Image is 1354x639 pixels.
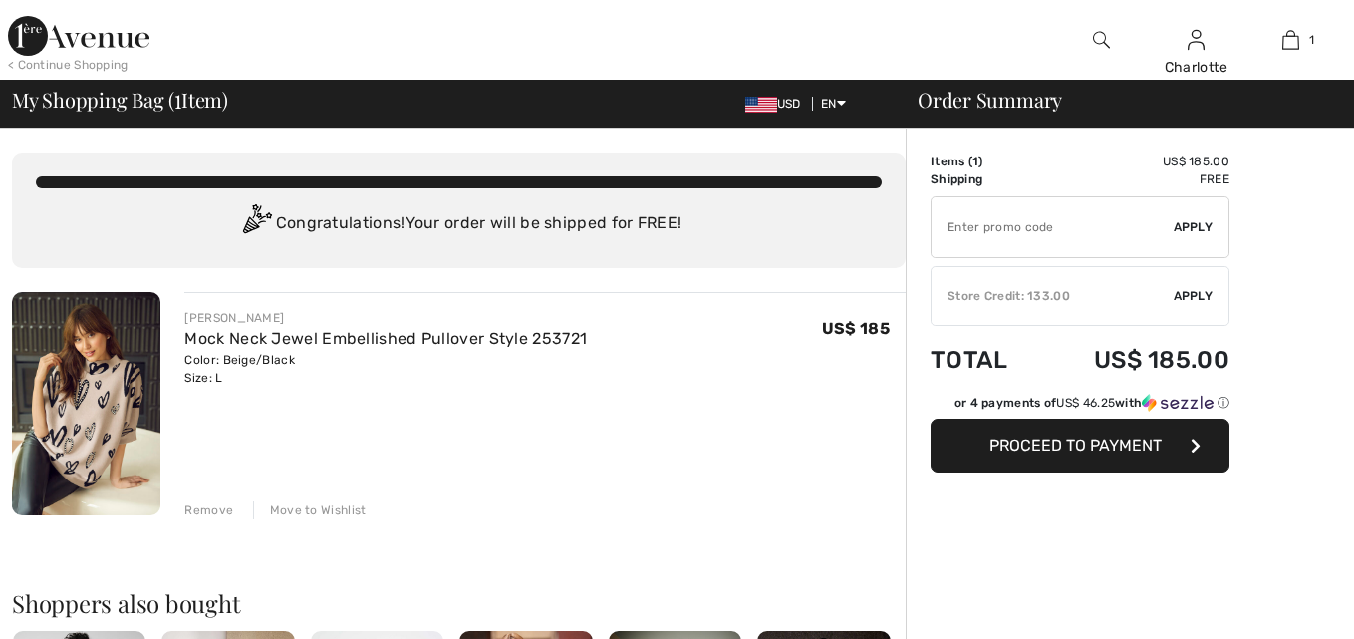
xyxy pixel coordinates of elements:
[1174,218,1214,236] span: Apply
[972,155,978,168] span: 1
[954,394,1229,412] div: or 4 payments of with
[1039,326,1229,394] td: US$ 185.00
[931,419,1229,473] button: Proceed to Payment
[931,394,1229,419] div: or 4 payments ofUS$ 46.25withSezzle Click to learn more about Sezzle
[184,501,233,519] div: Remove
[932,197,1174,257] input: Promo code
[1174,287,1214,305] span: Apply
[1188,28,1205,52] img: My Info
[184,329,587,348] a: Mock Neck Jewel Embellished Pullover Style 253721
[12,90,228,110] span: My Shopping Bag ( Item)
[822,319,890,338] span: US$ 185
[12,292,160,515] img: Mock Neck Jewel Embellished Pullover Style 253721
[1056,396,1115,410] span: US$ 46.25
[989,436,1162,455] span: Proceed to Payment
[931,170,1039,188] td: Shipping
[932,287,1174,305] div: Store Credit: 133.00
[236,204,276,244] img: Congratulation2.svg
[174,85,181,111] span: 1
[1039,153,1229,170] td: US$ 185.00
[1188,30,1205,49] a: Sign In
[1142,394,1214,412] img: Sezzle
[1039,170,1229,188] td: Free
[36,204,882,244] div: Congratulations! Your order will be shipped for FREE!
[1150,57,1242,78] div: Charlotte
[1244,28,1337,52] a: 1
[821,97,846,111] span: EN
[1282,28,1299,52] img: My Bag
[8,56,129,74] div: < Continue Shopping
[253,501,367,519] div: Move to Wishlist
[894,90,1342,110] div: Order Summary
[745,97,809,111] span: USD
[745,97,777,113] img: US Dollar
[8,16,149,56] img: 1ère Avenue
[1093,28,1110,52] img: search the website
[184,351,587,387] div: Color: Beige/Black Size: L
[184,309,587,327] div: [PERSON_NAME]
[931,326,1039,394] td: Total
[931,153,1039,170] td: Items ( )
[12,591,906,615] h2: Shoppers also bought
[1309,31,1314,49] span: 1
